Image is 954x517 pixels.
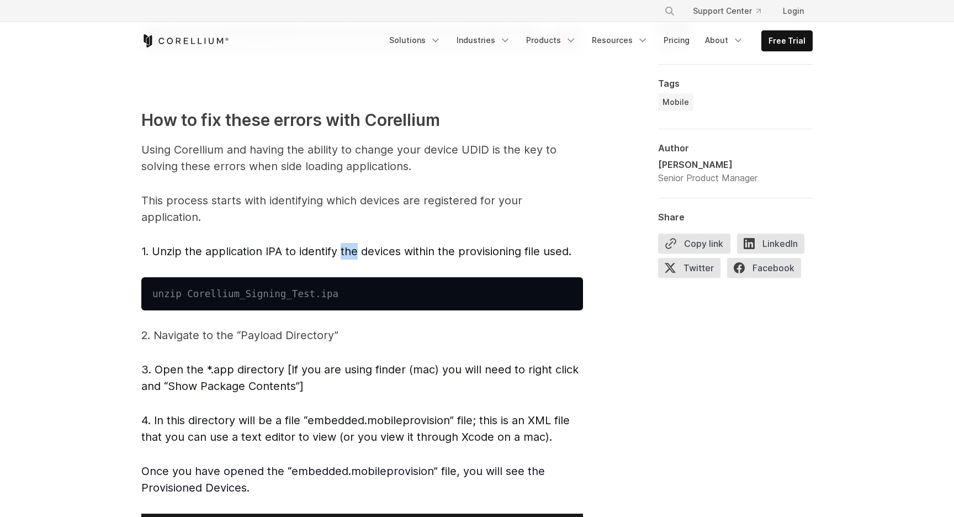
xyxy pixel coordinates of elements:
[698,30,750,50] a: About
[450,30,517,50] a: Industries
[658,258,720,278] span: Twitter
[660,1,680,21] button: Search
[520,30,583,50] a: Products
[684,1,770,21] a: Support Center
[727,258,801,278] span: Facebook
[662,97,689,108] span: Mobile
[658,258,727,282] a: Twitter
[383,30,448,50] a: Solutions
[141,414,570,444] span: 4. In this directory will be a file “embedded.mobileprovision” file; this is an XML file that you...
[383,30,813,51] div: Navigation Menu
[141,141,583,175] p: Using Corellium and having the ability to change your device UDID is the key to solving these err...
[737,234,811,258] a: LinkedIn
[585,30,655,50] a: Resources
[141,34,229,48] a: Corellium Home
[774,1,813,21] a: Login
[658,212,813,223] div: Share
[658,234,730,254] button: Copy link
[727,258,808,282] a: Facebook
[141,245,571,258] span: 1. Unzip the application IPA to identify the devices within the provisioning file used.
[658,143,813,154] div: Author
[141,192,583,225] p: This process starts with identifying which devices are registered for your application.
[141,465,545,494] span: Once you have opened the “embedded.mobileprovision” file, you will see the Provisioned Devices.
[658,171,757,184] div: Senior Product Manager
[141,110,440,130] strong: How to fix these errors with Corellium
[658,78,813,89] div: Tags
[658,158,757,171] div: [PERSON_NAME]
[651,1,813,21] div: Navigation Menu
[762,31,812,51] a: Free Trial
[657,30,696,50] a: Pricing
[141,363,579,393] span: 3. Open the *.app directory [If you are using finder (mac) you will need to right click and “Show...
[141,277,583,310] pre: unzip Corellium_Signing_Test.ipa
[737,234,804,254] span: LinkedIn
[658,93,693,111] a: Mobile
[141,327,583,344] p: 2. Navigate to the “Payload Directory”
